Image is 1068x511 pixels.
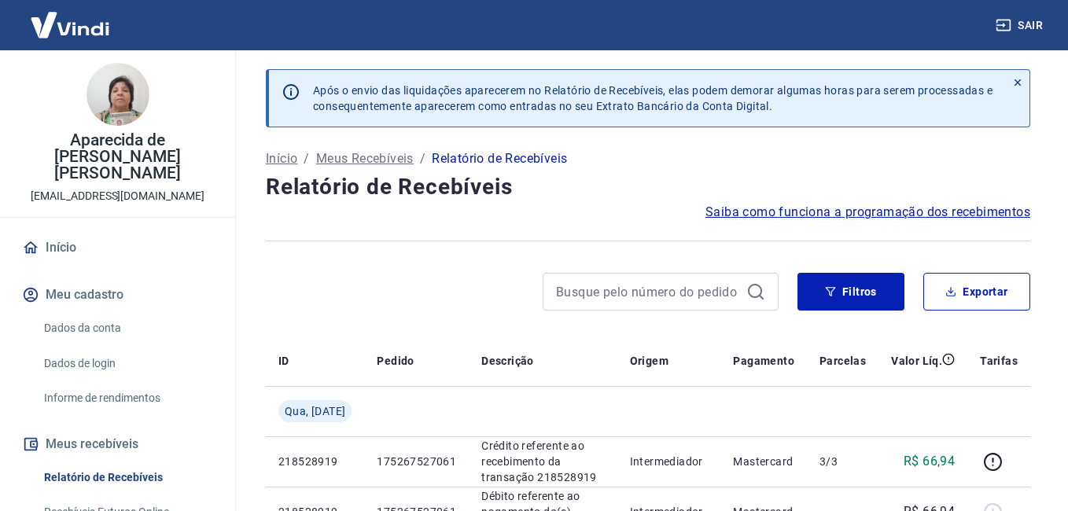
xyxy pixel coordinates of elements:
button: Sair [993,11,1049,40]
button: Meus recebíveis [19,427,216,461]
p: / [304,149,309,168]
p: [EMAIL_ADDRESS][DOMAIN_NAME] [31,188,204,204]
button: Meu cadastro [19,278,216,312]
p: Relatório de Recebíveis [432,149,567,168]
p: Valor Líq. [891,353,942,369]
a: Saiba como funciona a programação dos recebimentos [705,203,1030,222]
a: Dados de login [38,347,216,380]
a: Relatório de Recebíveis [38,461,216,494]
a: Início [19,230,216,265]
p: Pagamento [733,353,794,369]
a: Meus Recebíveis [316,149,414,168]
p: Tarifas [980,353,1018,369]
button: Filtros [797,273,904,311]
p: / [420,149,425,168]
span: Qua, [DATE] [285,403,345,419]
p: R$ 66,94 [904,452,955,471]
p: 175267527061 [377,454,456,469]
p: 218528919 [278,454,352,469]
p: Após o envio das liquidações aparecerem no Relatório de Recebíveis, elas podem demorar algumas ho... [313,83,993,114]
h4: Relatório de Recebíveis [266,171,1030,203]
p: 3/3 [819,454,866,469]
p: Mastercard [733,454,794,469]
button: Exportar [923,273,1030,311]
input: Busque pelo número do pedido [556,280,740,303]
p: Descrição [481,353,534,369]
a: Início [266,149,297,168]
p: Aparecida de [PERSON_NAME] [PERSON_NAME] [13,132,223,182]
p: Intermediador [630,454,709,469]
p: Parcelas [819,353,866,369]
p: Pedido [377,353,414,369]
p: ID [278,353,289,369]
a: Informe de rendimentos [38,382,216,414]
img: Vindi [19,1,121,49]
p: Origem [630,353,668,369]
p: Crédito referente ao recebimento da transação 218528919 [481,438,604,485]
a: Dados da conta [38,312,216,344]
img: fed7c70d-8db7-44ef-a8d8-e0268e138872.jpeg [87,63,149,126]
